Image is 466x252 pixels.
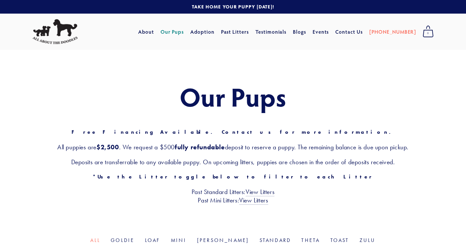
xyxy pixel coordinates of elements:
[32,158,434,166] h3: Deposits are transferrable to any available puppy. On upcoming litters, puppies are chosen in the...
[32,143,434,151] h3: All puppies are . We request a $500 deposit to reserve a puppy. The remaining balance is due upon...
[32,82,434,111] h1: Our Pups
[246,188,274,196] a: View Litters
[111,237,134,243] a: Goldie
[171,237,187,243] a: Mini
[32,188,434,204] h3: Past Standard Litters: Past Mini Litters:
[313,26,329,38] a: Events
[330,237,349,243] a: Toast
[301,237,320,243] a: Theta
[72,129,395,135] strong: Free Financing Available. Contact us for more information.
[93,174,373,180] strong: *Use the Litter toggle below to filter to each Litter
[260,237,291,243] a: Standard
[197,237,249,243] a: [PERSON_NAME]
[145,237,161,243] a: Loaf
[190,26,215,38] a: Adoption
[419,24,437,40] a: 0 items in cart
[360,237,376,243] a: Zulu
[90,237,100,243] a: All
[239,196,268,205] a: View Litters
[175,143,225,151] strong: fully refundable
[221,28,249,35] a: Past Litters
[32,19,78,44] img: All About The Doodles
[138,26,154,38] a: About
[293,26,306,38] a: Blogs
[255,26,287,38] a: Testimonials
[96,143,119,151] strong: $2,500
[161,26,184,38] a: Our Pups
[423,29,434,38] span: 0
[369,26,416,38] a: [PHONE_NUMBER]
[335,26,363,38] a: Contact Us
